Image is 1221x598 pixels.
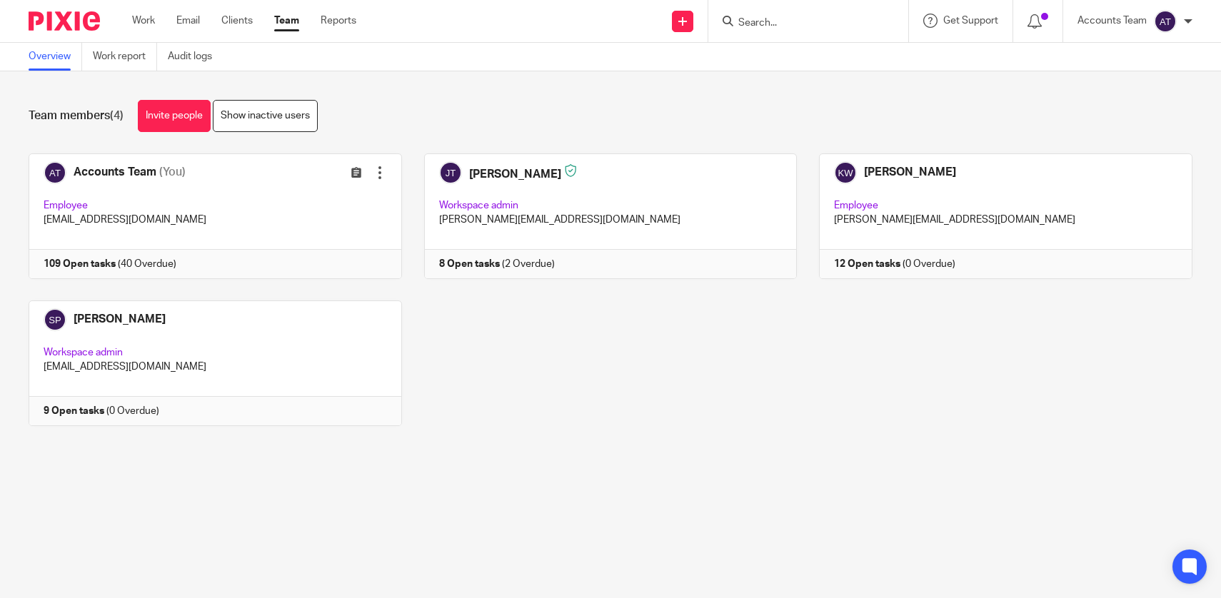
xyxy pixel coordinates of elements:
[176,14,200,28] a: Email
[1077,14,1147,28] p: Accounts Team
[138,100,211,132] a: Invite people
[168,43,223,71] a: Audit logs
[29,11,100,31] img: Pixie
[132,14,155,28] a: Work
[221,14,253,28] a: Clients
[93,43,157,71] a: Work report
[110,110,124,121] span: (4)
[274,14,299,28] a: Team
[943,16,998,26] span: Get Support
[321,14,356,28] a: Reports
[737,17,865,30] input: Search
[1154,10,1177,33] img: svg%3E
[29,108,124,123] h1: Team members
[29,43,82,71] a: Overview
[213,100,318,132] a: Show inactive users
